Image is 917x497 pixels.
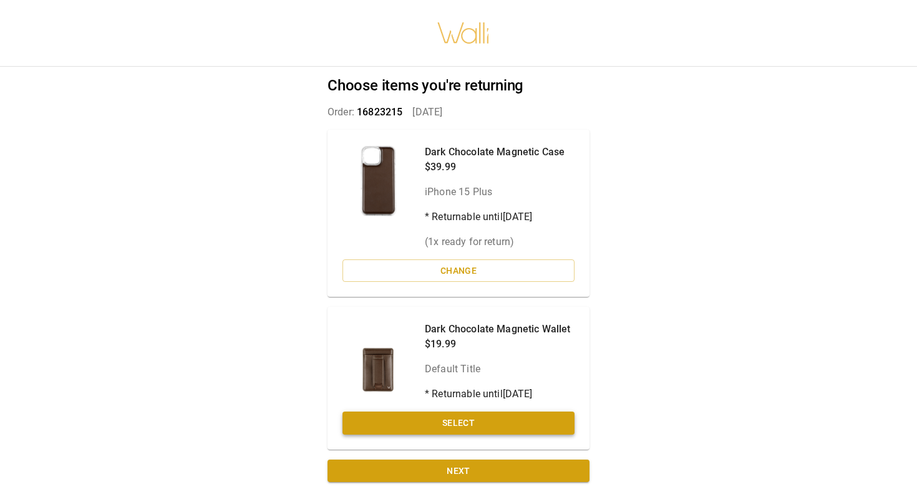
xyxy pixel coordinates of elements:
button: Change [342,259,575,282]
p: * Returnable until [DATE] [425,387,571,402]
img: walli-inc.myshopify.com [437,6,490,60]
p: Order: [DATE] [327,105,589,120]
p: Dark Chocolate Magnetic Wallet [425,322,571,337]
h2: Choose items you're returning [327,77,589,95]
p: * Returnable until [DATE] [425,210,565,224]
span: 16823215 [357,106,402,118]
p: Dark Chocolate Magnetic Case [425,145,565,160]
button: Next [327,460,589,483]
p: iPhone 15 Plus [425,185,565,200]
button: Select [342,412,575,435]
p: Default Title [425,362,571,377]
p: ( 1 x ready for return) [425,234,565,249]
p: $39.99 [425,160,565,175]
p: $19.99 [425,337,571,352]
